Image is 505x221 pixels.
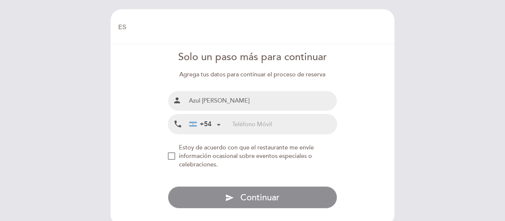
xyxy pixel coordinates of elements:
[168,144,338,169] md-checkbox: NEW_MODAL_AGREE_RESTAURANT_SEND_OCCASIONAL_INFO
[225,193,234,202] i: send
[186,91,337,111] input: Nombre y Apellido
[168,186,338,208] button: send Continuar
[189,120,211,129] div: +54
[186,115,223,134] div: Argentina: +54
[179,144,314,168] span: Estoy de acuerdo con que el restaurante me envíe información ocasional sobre eventos especiales o...
[173,120,182,129] i: local_phone
[168,70,338,79] div: Agrega tus datos para continuar el proceso de reserva
[168,50,338,65] div: Solo un paso más para continuar
[240,192,279,203] span: Continuar
[173,96,182,105] i: person
[232,114,337,134] input: Teléfono Móvil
